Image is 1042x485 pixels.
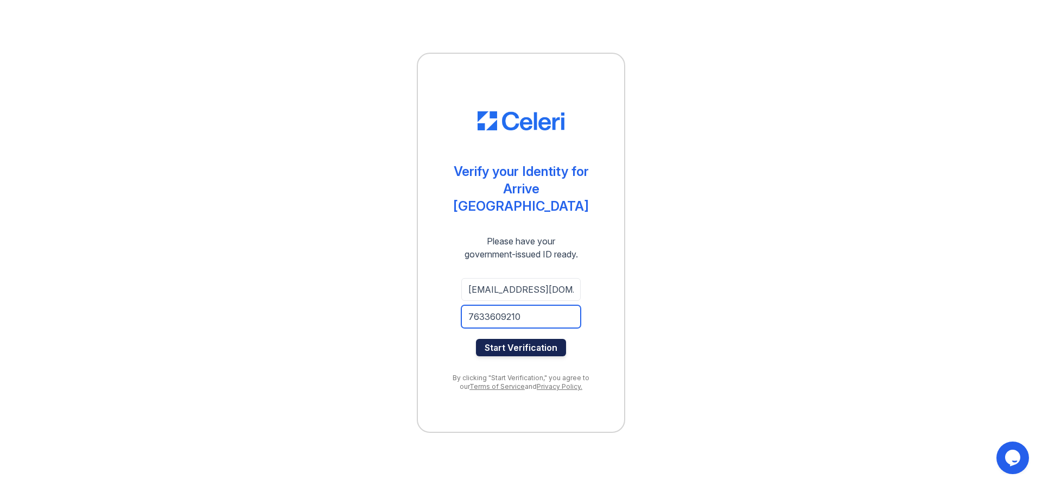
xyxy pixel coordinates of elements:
[440,163,602,215] div: Verify your Identity for Arrive [GEOGRAPHIC_DATA]
[461,305,581,328] input: Phone
[478,111,564,131] img: CE_Logo_Blue-a8612792a0a2168367f1c8372b55b34899dd931a85d93a1a3d3e32e68fde9ad4.png
[445,235,598,261] div: Please have your government-issued ID ready.
[476,339,566,356] button: Start Verification
[996,442,1031,474] iframe: chat widget
[469,382,525,390] a: Terms of Service
[461,278,581,301] input: Email
[440,374,602,391] div: By clicking "Start Verification," you agree to our and
[537,382,582,390] a: Privacy Policy.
